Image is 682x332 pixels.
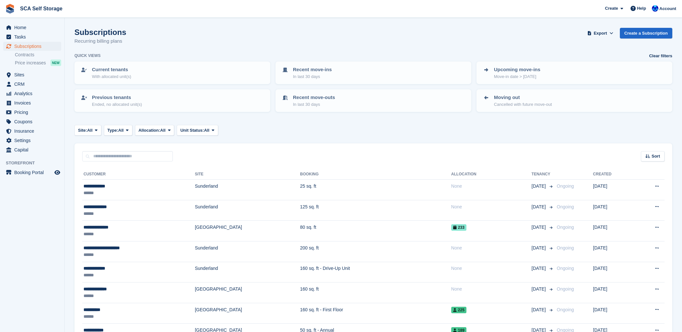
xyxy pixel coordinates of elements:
span: All [118,127,124,134]
button: Type: All [104,125,132,136]
a: Current tenants With allocated unit(s) [75,62,270,83]
th: Tenancy [531,169,554,180]
span: Account [659,6,676,12]
td: 160 sq. ft - Drive-Up Unit [300,262,451,282]
span: Allocation: [139,127,160,134]
p: Recent move-ins [293,66,332,73]
a: Recent move-outs In last 30 days [276,90,471,111]
a: menu [3,70,61,79]
span: [DATE] [531,245,547,251]
th: Booking [300,169,451,180]
td: [DATE] [593,180,634,200]
h1: Subscriptions [74,28,126,37]
span: [DATE] [531,204,547,210]
span: Type: [107,127,118,134]
a: menu [3,168,61,177]
p: Recent move-outs [293,94,335,101]
span: 225 [451,307,466,313]
td: 25 sq. ft [300,180,451,200]
div: None [451,245,531,251]
span: Subscriptions [14,42,53,51]
a: Moving out Cancelled with future move-out [477,90,672,111]
td: Sunderland [195,180,300,200]
div: NEW [50,60,61,66]
a: menu [3,136,61,145]
p: Cancelled with future move-out [494,101,552,108]
h6: Quick views [74,53,101,59]
a: menu [3,80,61,89]
span: Ongoing [557,204,574,209]
span: Sites [14,70,53,79]
span: Unit Status: [180,127,204,134]
a: menu [3,98,61,107]
a: menu [3,42,61,51]
span: Ongoing [557,245,574,250]
a: menu [3,32,61,41]
span: Site: [78,127,87,134]
span: Export [594,30,607,37]
span: Pricing [14,108,53,117]
td: Sunderland [195,262,300,282]
a: Previous tenants Ended, no allocated unit(s) [75,90,270,111]
p: With allocated unit(s) [92,73,131,80]
span: [DATE] [531,224,547,231]
p: Recurring billing plans [74,38,126,45]
span: Tasks [14,32,53,41]
span: 233 [451,224,466,231]
span: CRM [14,80,53,89]
a: menu [3,117,61,126]
span: Home [14,23,53,32]
a: Contracts [15,52,61,58]
button: Allocation: All [135,125,174,136]
span: Create [605,5,618,12]
a: menu [3,89,61,98]
p: Upcoming move-ins [494,66,540,73]
div: None [451,265,531,272]
td: 160 sq. ft - First Floor [300,303,451,324]
a: Clear filters [649,53,672,59]
a: menu [3,127,61,136]
span: Help [637,5,646,12]
a: Create a Subscription [620,28,672,39]
button: Site: All [74,125,101,136]
button: Export [586,28,615,39]
td: [DATE] [593,200,634,221]
p: Ended, no allocated unit(s) [92,101,142,108]
span: Settings [14,136,53,145]
td: [GEOGRAPHIC_DATA] [195,282,300,303]
span: Ongoing [557,183,574,189]
span: Invoices [14,98,53,107]
span: All [87,127,93,134]
a: Price increases NEW [15,59,61,66]
p: Move-in date > [DATE] [494,73,540,80]
p: Current tenants [92,66,131,73]
th: Allocation [451,169,531,180]
td: [DATE] [593,221,634,241]
div: None [451,204,531,210]
span: Insurance [14,127,53,136]
div: None [451,183,531,190]
td: [DATE] [593,262,634,282]
td: 160 sq. ft [300,282,451,303]
p: Previous tenants [92,94,142,101]
th: Customer [82,169,195,180]
td: [GEOGRAPHIC_DATA] [195,303,300,324]
span: All [204,127,209,134]
span: [DATE] [531,265,547,272]
td: 200 sq. ft [300,241,451,262]
th: Created [593,169,634,180]
p: In last 30 days [293,73,332,80]
a: Preview store [53,169,61,176]
span: Ongoing [557,225,574,230]
td: [GEOGRAPHIC_DATA] [195,221,300,241]
a: SCA Self Storage [17,3,65,14]
a: menu [3,108,61,117]
img: Kelly Neesham [652,5,658,12]
a: menu [3,145,61,154]
td: [DATE] [593,303,634,324]
span: Storefront [6,160,64,166]
img: stora-icon-8386f47178a22dfd0bd8f6a31ec36ba5ce8667c1dd55bd0f319d3a0aa187defe.svg [5,4,15,14]
a: menu [3,23,61,32]
th: Site [195,169,300,180]
p: In last 30 days [293,101,335,108]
